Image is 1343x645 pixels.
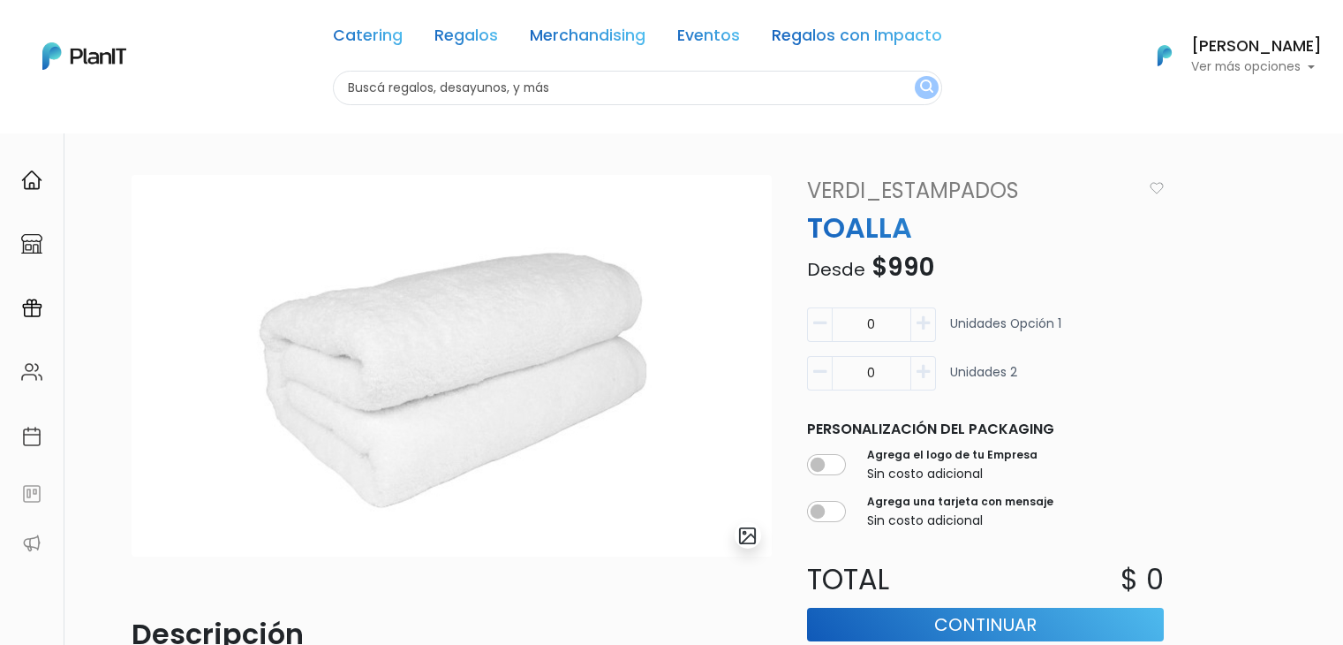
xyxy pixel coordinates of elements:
p: TOALLA [796,207,1174,249]
img: calendar-87d922413cdce8b2cf7b7f5f62616a5cf9e4887200fb71536465627b3292af00.svg [21,426,42,447]
img: gallery-light [737,526,758,546]
img: search_button-432b6d5273f82d61273b3651a40e1bd1b912527efae98b1b7a1b2c0702e16a8d.svg [920,80,933,96]
a: Regalos [434,28,498,49]
p: Total [796,558,985,601]
p: Unidades 2 [950,363,1017,398]
p: Unidades Opción 1 [950,315,1061,349]
p: Personalización del packaging [807,419,1164,440]
img: people-662611757002400ad9ed0e3c099ab2801c6687ba6c219adb57efc949bc21e19d.svg [21,361,42,383]
label: Agrega una tarjeta con mensaje [867,494,1053,510]
img: home-e721727adea9d79c4d83392d1f703f7f8bce08238fde08b1acbfd93340b81755.svg [21,170,42,191]
img: Captura_de_pantalla_2023-10-16_142249.jpg [132,175,772,557]
h6: [PERSON_NAME] [1191,39,1322,55]
img: PlanIt Logo [42,42,126,70]
button: Continuar [807,608,1164,641]
a: Eventos [677,28,740,49]
a: VERDI_ESTAMPADOS [796,175,1143,207]
img: campaigns-02234683943229c281be62815700db0a1741e53638e28bf9629b52c665b00959.svg [21,298,42,319]
p: Sin costo adicional [867,512,1053,530]
img: marketplace-4ceaa7011d94191e9ded77b95e3339b90024bf715f7c57f8cf31f2d8c509eaba.svg [21,233,42,254]
img: feedback-78b5a0c8f98aac82b08bfc38622c3050aee476f2c9584af64705fc4e61158814.svg [21,483,42,505]
img: heart_icon [1150,182,1164,194]
span: Desde [807,257,865,282]
img: partners-52edf745621dab592f3b2c58e3bca9d71375a7ef29c3b500c9f145b62cc070d4.svg [21,533,42,554]
a: Regalos con Impacto [772,28,942,49]
button: PlanIt Logo [PERSON_NAME] Ver más opciones [1135,33,1322,79]
p: $ 0 [1120,558,1164,601]
p: Sin costo adicional [867,465,1037,483]
label: Agrega el logo de tu Empresa [867,447,1037,463]
a: Catering [333,28,403,49]
input: Buscá regalos, desayunos, y más [333,71,942,105]
a: Merchandising [530,28,645,49]
span: $990 [871,250,934,285]
p: Ver más opciones [1191,61,1322,73]
img: PlanIt Logo [1145,36,1184,75]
